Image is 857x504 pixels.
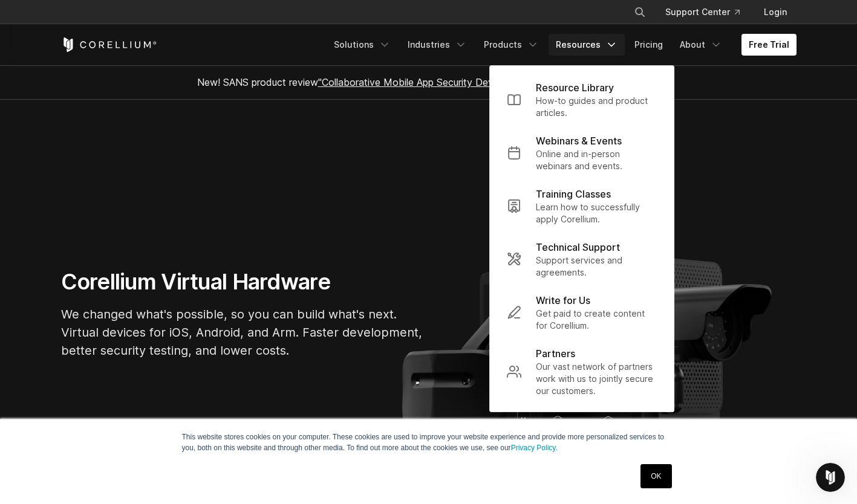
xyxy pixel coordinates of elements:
[536,80,614,95] p: Resource Library
[627,34,670,56] a: Pricing
[511,444,558,452] a: Privacy Policy.
[536,240,620,254] p: Technical Support
[497,233,666,286] a: Technical Support Support services and agreements.
[754,1,797,23] a: Login
[536,201,657,225] p: Learn how to successfully apply Corellium.
[497,73,666,126] a: Resource Library How-to guides and product articles.
[327,34,797,56] div: Navigation Menu
[197,76,660,88] span: New! SANS product review now available.
[318,76,597,88] a: "Collaborative Mobile App Security Development and Analysis"
[536,346,575,361] p: Partners
[741,34,797,56] a: Free Trial
[61,305,424,360] p: We changed what's possible, so you can build what's next. Virtual devices for iOS, Android, and A...
[619,1,797,23] div: Navigation Menu
[477,34,546,56] a: Products
[656,1,749,23] a: Support Center
[629,1,651,23] button: Search
[497,179,666,233] a: Training Classes Learn how to successfully apply Corellium.
[536,254,657,279] p: Support services and agreements.
[549,34,625,56] a: Resources
[536,361,657,397] p: Our vast network of partners work with us to jointly secure our customers.
[536,95,657,119] p: How-to guides and product articles.
[61,37,157,52] a: Corellium Home
[816,463,845,492] iframe: Intercom live chat
[497,126,666,179] a: Webinars & Events Online and in-person webinars and events.
[400,34,474,56] a: Industries
[61,268,424,296] h1: Corellium Virtual Hardware
[497,339,666,404] a: Partners Our vast network of partners work with us to jointly secure our customers.
[536,187,611,201] p: Training Classes
[182,431,676,453] p: This website stores cookies on your computer. These cookies are used to improve your website expe...
[536,293,590,308] p: Write for Us
[536,134,622,148] p: Webinars & Events
[640,464,671,488] a: OK
[536,148,657,172] p: Online and in-person webinars and events.
[673,34,729,56] a: About
[497,286,666,339] a: Write for Us Get paid to create content for Corellium.
[536,308,657,332] p: Get paid to create content for Corellium.
[327,34,398,56] a: Solutions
